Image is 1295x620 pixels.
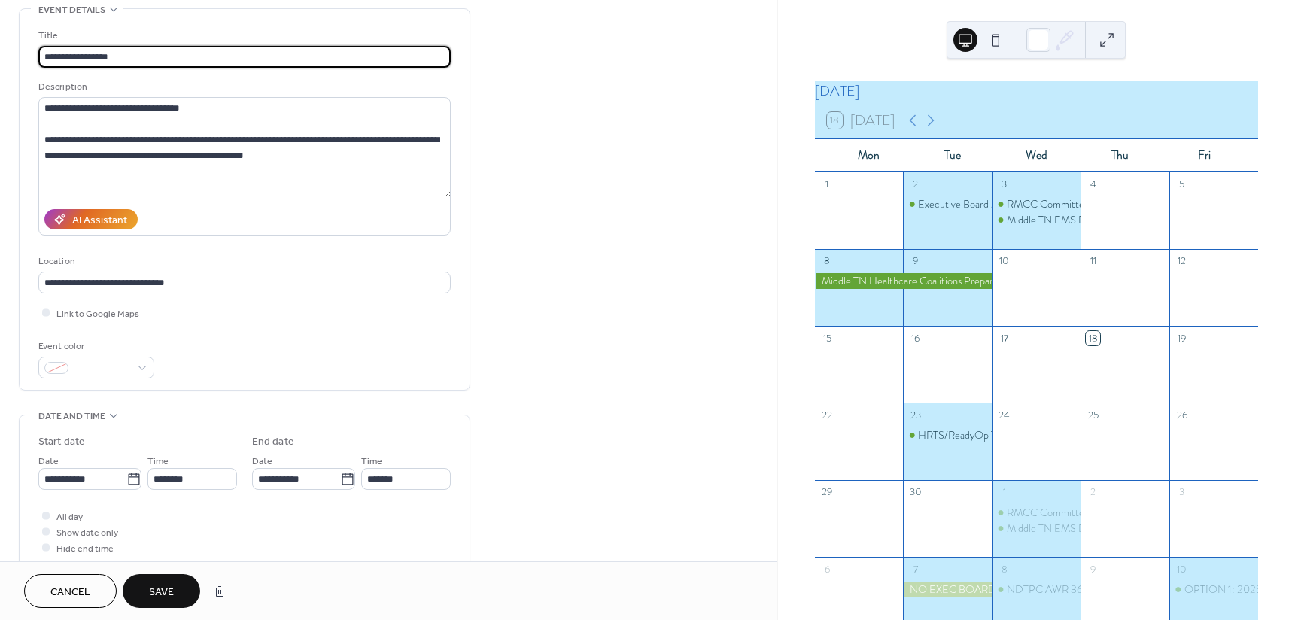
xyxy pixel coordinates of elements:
div: RMCC Committee Meeting [1007,505,1128,520]
div: NO EXEC BOARD MEETING [903,582,992,597]
span: Save [149,585,174,600]
span: All day [56,509,83,525]
div: Middle TN EMS Directors meeting [992,212,1081,227]
div: Mon [827,139,910,172]
div: NDTPC AWR 362 Flooding Hazards [992,582,1081,597]
span: Hide end time [56,541,114,557]
div: 24 [998,409,1011,422]
span: Event details [38,2,105,18]
div: 8 [998,562,1011,576]
div: [DATE] [815,81,1258,102]
span: Date [252,454,272,470]
div: 16 [909,331,923,345]
span: Date and time [38,409,105,424]
div: 26 [1175,409,1188,422]
div: 2 [909,177,923,190]
div: 4 [1086,177,1099,190]
div: OPTION 1: 2025 Community-Wide Exercise [1169,582,1258,597]
span: Time [147,454,169,470]
div: 7 [909,562,923,576]
div: 5 [1175,177,1188,190]
div: Event color [38,339,151,354]
div: Middle TN EMS Directors meeting [1007,521,1157,536]
div: Location [38,254,448,269]
div: End date [252,434,294,450]
div: Middle TN Healthcare Coalitions Preparedness Conference 2025 [815,273,993,288]
div: 15 [820,331,834,345]
div: 1 [998,485,1011,499]
div: 9 [909,254,923,268]
div: HRTS/ReadyOp Training [903,427,992,442]
div: 10 [998,254,1011,268]
span: Time [361,454,382,470]
div: 12 [1175,254,1188,268]
div: 23 [909,409,923,422]
span: Date [38,454,59,470]
div: Middle TN EMS Directors meeting [1007,212,1157,227]
div: Wed [995,139,1078,172]
div: Executive Board Meeting [918,196,1027,211]
div: 25 [1086,409,1099,422]
div: 9 [1086,562,1099,576]
div: Start date [38,434,85,450]
div: 22 [820,409,834,422]
div: 3 [1175,485,1188,499]
button: AI Assistant [44,209,138,229]
div: 18 [1086,331,1099,345]
div: Fri [1163,139,1246,172]
div: 8 [820,254,834,268]
div: Executive Board Meeting [903,196,992,211]
div: 10 [1175,562,1188,576]
button: Save [123,574,200,608]
span: Show date only [56,525,118,541]
div: Middle TN EMS Directors meeting [992,521,1081,536]
div: 17 [998,331,1011,345]
div: AI Assistant [72,213,127,229]
div: Thu [1078,139,1162,172]
div: RMCC Committee Meeting [992,196,1081,211]
span: Link to Google Maps [56,306,139,322]
div: RMCC Committee Meeting [992,505,1081,520]
button: Cancel [24,574,117,608]
div: 6 [820,562,834,576]
div: NDTPC AWR 362 Flooding Hazards [1007,582,1164,597]
div: 30 [909,485,923,499]
div: 1 [820,177,834,190]
span: Cancel [50,585,90,600]
div: 19 [1175,331,1188,345]
div: Title [38,28,448,44]
div: Tue [910,139,994,172]
div: 29 [820,485,834,499]
div: 11 [1086,254,1099,268]
div: 2 [1086,485,1099,499]
div: RMCC Committee Meeting [1007,196,1128,211]
div: HRTS/ReadyOp Training [918,427,1025,442]
div: 3 [998,177,1011,190]
div: Description [38,79,448,95]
